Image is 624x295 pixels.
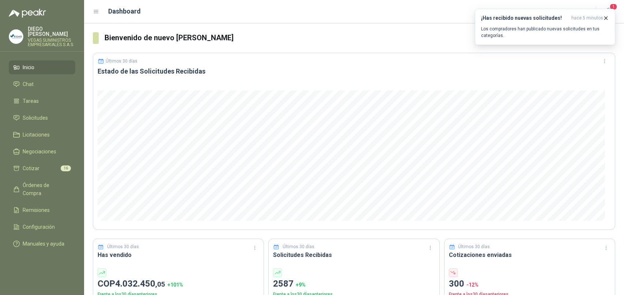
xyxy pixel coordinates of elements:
[466,282,479,288] span: -12 %
[458,243,490,250] p: Últimos 30 días
[9,203,75,217] a: Remisiones
[167,282,183,288] span: + 101 %
[273,277,435,291] p: 2587
[98,67,610,76] h3: Estado de las Solicitudes Recibidas
[23,80,34,88] span: Chat
[9,60,75,74] a: Inicio
[9,128,75,142] a: Licitaciones
[449,250,610,259] h3: Cotizaciones enviadas
[9,111,75,125] a: Solicitudes
[105,32,615,44] h3: Bienvenido de nuevo [PERSON_NAME]
[9,178,75,200] a: Órdenes de Compra
[609,3,617,10] span: 1
[23,63,34,71] span: Inicio
[296,282,306,288] span: + 9 %
[571,15,603,21] span: hace 5 minutos
[28,26,75,37] p: DIEGO [PERSON_NAME]
[155,280,165,288] span: ,05
[9,9,46,18] img: Logo peakr
[23,97,39,105] span: Tareas
[9,220,75,234] a: Configuración
[23,147,56,156] span: Negociaciones
[481,26,609,39] p: Los compradores han publicado nuevas solicitudes en tus categorías.
[106,59,137,64] p: Últimos 30 días
[98,250,259,259] h3: Has vendido
[107,243,139,250] p: Últimos 30 días
[23,114,48,122] span: Solicitudes
[9,145,75,158] a: Negociaciones
[9,161,75,175] a: Cotizar16
[108,6,141,16] h1: Dashboard
[28,38,75,47] p: VEGAS SUMINISTROS EMPRESARIALES S A S
[9,94,75,108] a: Tareas
[449,277,610,291] p: 300
[9,77,75,91] a: Chat
[283,243,314,250] p: Últimos 30 días
[23,223,55,231] span: Configuración
[98,277,259,291] p: COP
[602,5,615,18] button: 1
[115,279,165,289] span: 4.032.450
[23,181,68,197] span: Órdenes de Compra
[273,250,435,259] h3: Solicitudes Recibidas
[9,237,75,251] a: Manuales y ayuda
[23,206,50,214] span: Remisiones
[61,165,71,171] span: 16
[23,164,39,172] span: Cotizar
[9,30,23,44] img: Company Logo
[23,240,64,248] span: Manuales y ayuda
[475,9,615,45] button: ¡Has recibido nuevas solicitudes!hace 5 minutos Los compradores han publicado nuevas solicitudes ...
[23,131,50,139] span: Licitaciones
[481,15,568,21] h3: ¡Has recibido nuevas solicitudes!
